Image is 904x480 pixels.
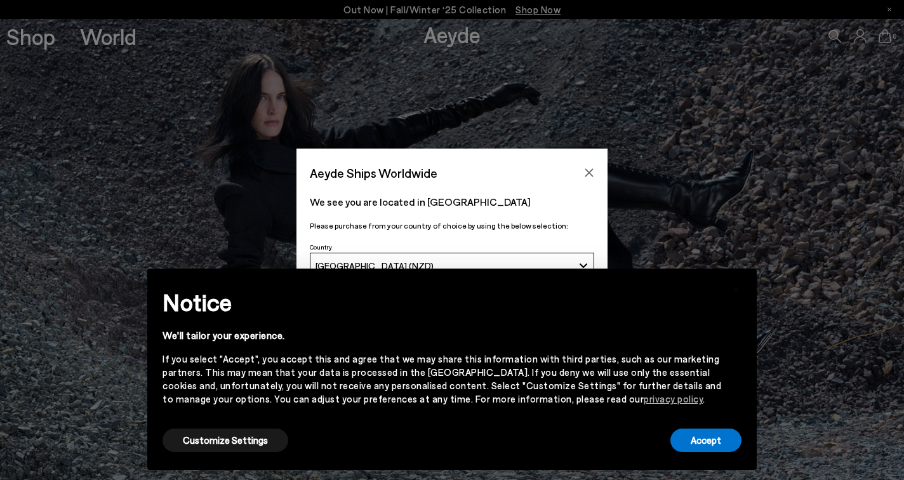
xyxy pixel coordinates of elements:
[163,329,721,342] div: We'll tailor your experience.
[580,163,599,182] button: Close
[310,162,437,184] span: Aeyde Ships Worldwide
[670,429,741,452] button: Accept
[310,220,594,232] p: Please purchase from your country of choice by using the below selection:
[310,194,594,210] p: We see you are located in [GEOGRAPHIC_DATA]
[732,278,741,297] span: ×
[163,286,721,319] h2: Notice
[310,243,332,251] span: Country
[644,393,703,404] a: privacy policy
[163,429,288,452] button: Customize Settings
[163,352,721,406] div: If you select "Accept", you accept this and agree that we may share this information with third p...
[721,272,752,303] button: Close this notice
